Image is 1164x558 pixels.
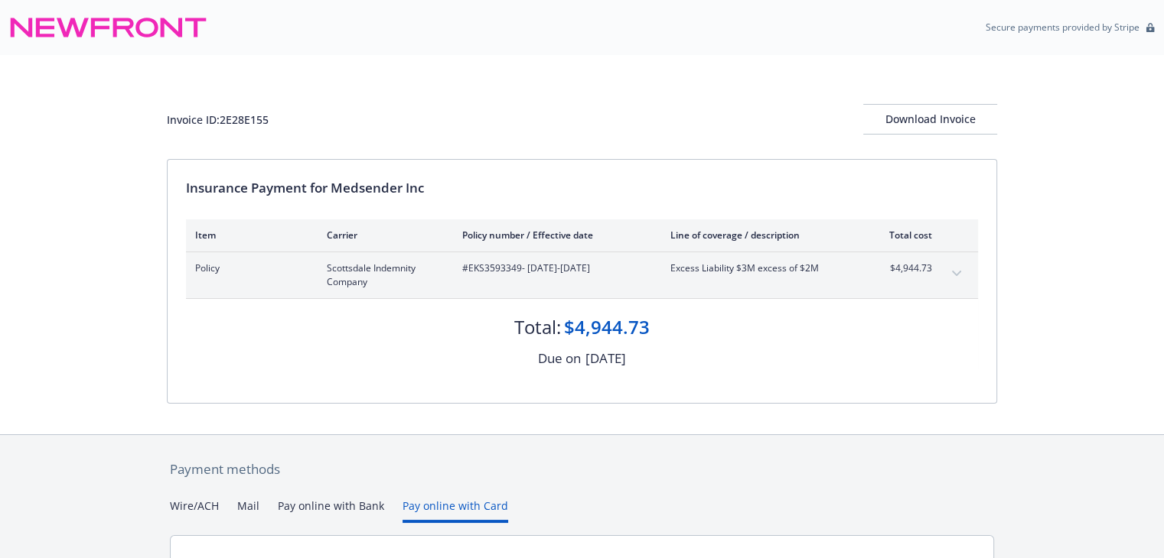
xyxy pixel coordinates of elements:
span: Excess Liability $3M excess of $2M [670,261,850,275]
div: Item [195,229,302,242]
button: Pay online with Card [403,498,508,523]
div: Download Invoice [863,105,997,134]
div: PolicyScottsdale Indemnity Company#EKS3593349- [DATE]-[DATE]Excess Liability $3M excess of $2M$4,... [186,252,978,298]
button: Download Invoice [863,104,997,135]
div: Insurance Payment for Medsender Inc [186,178,978,198]
button: expand content [944,261,969,286]
p: Secure payments provided by Stripe [986,21,1140,34]
button: Mail [237,498,259,523]
div: Due on [538,349,581,368]
div: Invoice ID: 2E28E155 [167,112,269,128]
div: $4,944.73 [564,314,650,340]
button: Pay online with Bank [278,498,384,523]
span: Scottsdale Indemnity Company [327,261,438,289]
button: Wire/ACH [170,498,219,523]
div: Total: [514,314,561,340]
div: Policy number / Effective date [462,229,646,242]
div: [DATE] [585,349,626,368]
div: Total cost [875,229,932,242]
span: $4,944.73 [875,261,932,275]
div: Carrier [327,229,438,242]
div: Line of coverage / description [670,229,850,242]
span: #EKS3593349 - [DATE]-[DATE] [462,261,646,275]
div: Payment methods [170,459,994,479]
span: Policy [195,261,302,275]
